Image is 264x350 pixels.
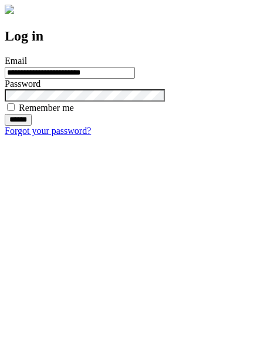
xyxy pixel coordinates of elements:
[5,79,40,89] label: Password
[5,56,27,66] label: Email
[5,5,14,14] img: logo-4e3dc11c47720685a147b03b5a06dd966a58ff35d612b21f08c02c0306f2b779.png
[5,126,91,136] a: Forgot your password?
[19,103,74,113] label: Remember me
[5,28,259,44] h2: Log in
